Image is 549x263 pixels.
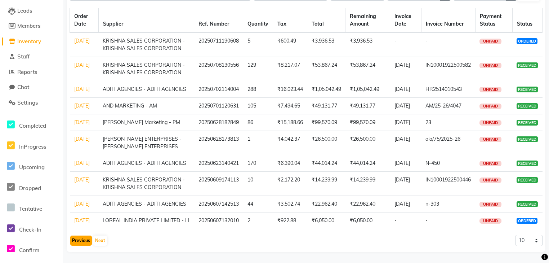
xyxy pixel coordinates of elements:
a: Staff [2,53,61,61]
td: 20250628182849 [194,114,243,131]
td: ₹3,936.53 [307,32,345,57]
td: [DATE] [390,196,421,212]
a: Reports [2,68,61,76]
td: ₹922.88 [273,212,307,229]
span: ORDERED [517,38,537,44]
td: ₹44,014.24 [345,155,390,172]
span: - [425,217,428,224]
span: N-450 [425,160,440,166]
th: Ref. Number [194,8,243,33]
span: Chat [17,84,29,91]
span: Settings [17,99,38,106]
a: [DATE] [74,38,90,44]
th: Supplier [98,8,194,33]
span: Tentative [19,205,42,212]
span: Leads [17,7,32,14]
td: ₹53,867.24 [345,57,390,81]
td: ADITI AGENCIES - ADITI AGENCIES [98,155,194,172]
span: Members [17,22,40,29]
th: Invoice Date [390,8,421,33]
span: Completed [19,122,46,129]
td: 20250702114004 [194,81,243,98]
td: KRISHNA SALES CORPORATION - KRISHNA SALES CORPORATION [98,57,194,81]
td: ₹99,570.09 [345,114,390,131]
td: [DATE] [390,98,421,114]
td: ₹1,05,042.49 [307,81,345,98]
td: ₹6,050.00 [307,212,345,229]
td: ₹6,050.00 [345,212,390,229]
td: ADITI AGENCIES - ADITI AGENCIES [98,196,194,212]
span: UNPAID [479,63,501,68]
a: [DATE] [74,119,90,126]
a: Chat [2,83,61,92]
span: UNPAID [479,120,501,126]
span: UNPAID [479,39,501,44]
span: IN10001922500582 [425,62,471,68]
th: Invoice Number [421,8,475,33]
a: Leads [2,7,61,15]
th: Remaining Amount [345,8,390,33]
td: ADITI AGENCIES - ADITI AGENCIES [98,81,194,98]
span: UNPAID [479,202,501,207]
a: [DATE] [74,160,90,166]
td: ₹16,023.44 [273,81,307,98]
span: UNPAID [479,87,501,92]
td: ₹4,042.37 [273,131,307,155]
span: UNPAID [479,161,501,166]
span: ORDERED [517,218,537,224]
td: 20250623140421 [194,155,243,172]
td: ₹99,570.09 [307,114,345,131]
span: RECEIVED [517,177,538,183]
td: ₹6,390.04 [273,155,307,172]
td: [DATE] [390,57,421,81]
th: Quantity [243,8,273,33]
span: IN10001922500446 [425,176,471,183]
span: - [425,38,428,44]
td: 20250607142513 [194,196,243,212]
td: KRISHNA SALES CORPORATION - KRISHNA SALES CORPORATION [98,32,194,57]
td: [DATE] [390,155,421,172]
span: n-303 [425,201,439,207]
td: [DATE] [390,172,421,196]
td: 2 [243,212,273,229]
span: Dropped [19,185,41,192]
span: Confirm [19,247,39,254]
td: 20250701120631 [194,98,243,114]
a: [DATE] [74,62,90,68]
th: Status [512,8,542,33]
th: Total [307,8,345,33]
td: 44 [243,196,273,212]
td: 20250708130556 [194,57,243,81]
td: 288 [243,81,273,98]
td: ₹49,131.77 [307,98,345,114]
a: Settings [2,99,61,107]
td: ₹3,936.53 [345,32,390,57]
td: 105 [243,98,273,114]
td: ₹49,131.77 [345,98,390,114]
td: 20250628173813 [194,131,243,155]
td: ₹14,239.99 [307,172,345,196]
td: [DATE] [390,131,421,155]
span: AM/25-26/4047 [425,102,461,109]
td: - [390,212,421,229]
span: UNPAID [479,104,501,109]
td: - [390,32,421,57]
a: Members [2,22,61,30]
td: ₹26,500.00 [345,131,390,155]
td: LOREAL INDIA PRIVATE LIMITED - LI [98,212,194,229]
span: UNPAID [479,218,501,224]
td: ₹8,217.07 [273,57,307,81]
span: HR2514010543 [425,86,462,92]
td: ₹22,962.40 [307,196,345,212]
td: [DATE] [390,114,421,131]
td: 5 [243,32,273,57]
td: ₹3,502.74 [273,196,307,212]
span: RECEIVED [517,201,538,207]
td: AND MARKETING - AM [98,98,194,114]
td: ₹2,172.20 [273,172,307,196]
a: [DATE] [74,102,90,109]
td: ₹26,500.00 [307,131,345,155]
td: ₹22,962.40 [345,196,390,212]
a: [DATE] [74,201,90,207]
span: 23 [425,119,431,126]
